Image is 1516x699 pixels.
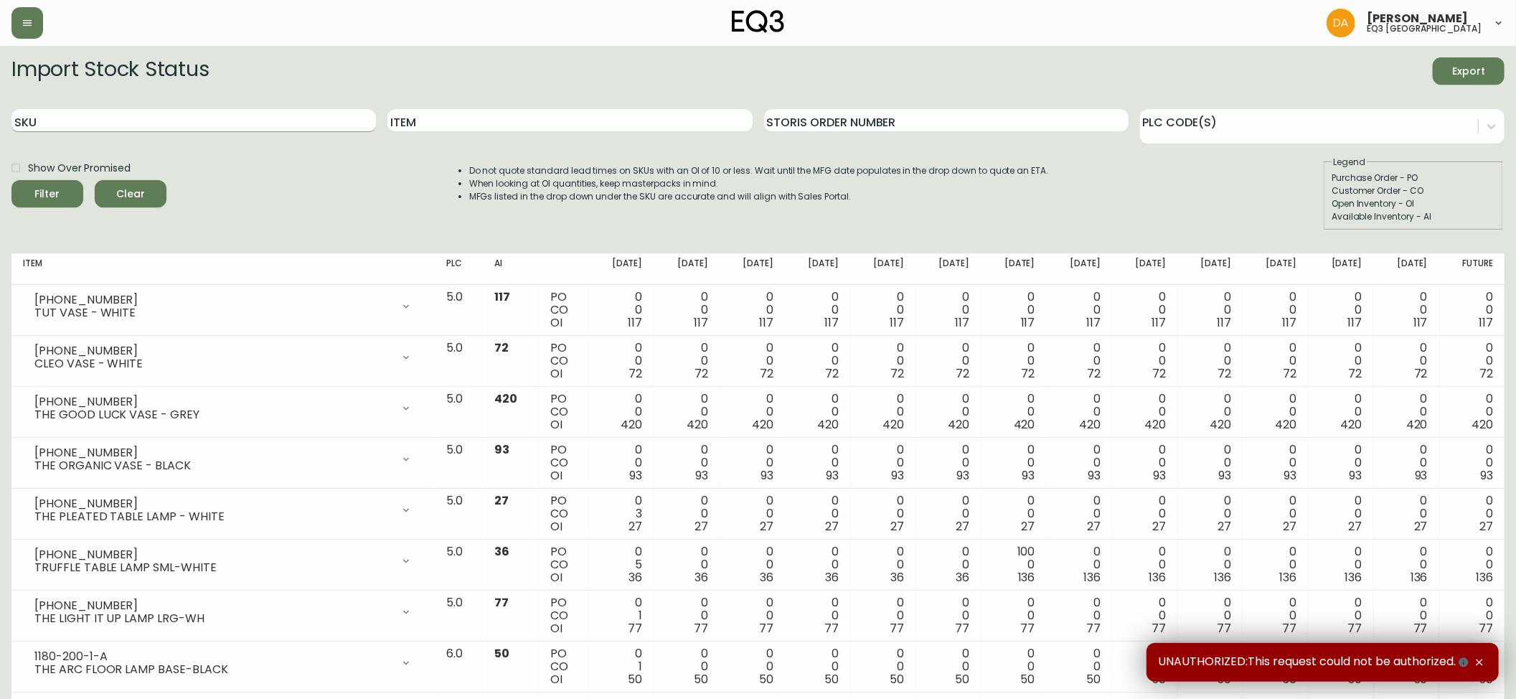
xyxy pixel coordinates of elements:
[927,647,969,686] div: 0 0
[550,444,577,482] div: PO CO
[695,518,708,535] span: 27
[494,543,509,560] span: 36
[1152,518,1166,535] span: 27
[1283,518,1296,535] span: 27
[1472,416,1493,433] span: 420
[1217,314,1231,331] span: 117
[992,444,1035,482] div: 0 0
[761,467,773,484] span: 93
[550,314,562,331] span: OI
[600,494,642,533] div: 0 3
[731,291,773,329] div: 0 0
[826,467,839,484] span: 93
[992,291,1035,329] div: 0 0
[600,342,642,380] div: 0 0
[494,288,510,305] span: 117
[1124,393,1166,431] div: 0 0
[796,291,839,329] div: 0 0
[1124,342,1166,380] div: 0 0
[1086,314,1101,331] span: 117
[1282,620,1296,637] span: 77
[1021,620,1035,637] span: 77
[469,164,1049,177] li: Do not quote standard lead times on SKUs with an OI of 10 or less. Wait until the MFG date popula...
[1112,253,1177,285] th: [DATE]
[992,647,1035,686] div: 0 0
[1479,518,1493,535] span: 27
[629,365,643,382] span: 72
[992,494,1035,533] div: 0 0
[1367,13,1468,24] span: [PERSON_NAME]
[890,365,904,382] span: 72
[992,545,1035,584] div: 100 0
[1058,291,1101,329] div: 0 0
[785,253,850,285] th: [DATE]
[11,180,83,207] button: Filter
[550,365,562,382] span: OI
[927,291,969,329] div: 0 0
[731,596,773,635] div: 0 0
[34,395,392,408] div: [PHONE_NUMBER]
[1332,156,1367,169] legend: Legend
[1451,494,1493,533] div: 0 0
[1415,467,1428,484] span: 93
[1451,342,1493,380] div: 0 0
[1088,467,1101,484] span: 93
[494,594,509,611] span: 77
[494,339,509,356] span: 72
[1058,393,1101,431] div: 0 0
[992,342,1035,380] div: 0 0
[23,342,423,373] div: [PHONE_NUMBER]CLEO VASE - WHITE
[694,314,708,331] span: 117
[23,545,423,577] div: [PHONE_NUMBER]TRUFFLE TABLE LAMP SML-WHITE
[890,518,904,535] span: 27
[862,291,904,329] div: 0 0
[1319,291,1362,329] div: 0 0
[796,494,839,533] div: 0 0
[796,596,839,635] div: 0 0
[435,336,483,387] td: 5.0
[720,253,785,285] th: [DATE]
[817,416,839,433] span: 420
[494,492,509,509] span: 27
[760,569,773,586] span: 36
[34,497,392,510] div: [PHONE_NUMBER]
[550,416,562,433] span: OI
[796,444,839,482] div: 0 0
[695,365,708,382] span: 72
[1413,314,1428,331] span: 117
[948,416,970,433] span: 420
[890,620,904,637] span: 77
[666,444,708,482] div: 0 0
[23,647,423,679] div: 1180-200-1-ATHE ARC FLOOR LAMP BASE-BLACK
[1479,365,1493,382] span: 72
[1385,545,1428,584] div: 0 0
[1341,416,1362,433] span: 420
[550,569,562,586] span: OI
[1218,467,1231,484] span: 93
[1254,393,1296,431] div: 0 0
[1385,596,1428,635] div: 0 0
[34,599,392,612] div: [PHONE_NUMBER]
[981,253,1046,285] th: [DATE]
[1451,393,1493,431] div: 0 0
[550,494,577,533] div: PO CO
[1332,197,1495,210] div: Open Inventory - OI
[550,620,562,637] span: OI
[1189,444,1231,482] div: 0 0
[629,518,643,535] span: 27
[23,596,423,628] div: [PHONE_NUMBER]THE LIGHT IT UP LAMP LRG-WH
[1479,620,1493,637] span: 77
[927,393,969,431] div: 0 0
[862,342,904,380] div: 0 0
[1124,596,1166,635] div: 0 0
[759,314,773,331] span: 117
[34,548,392,561] div: [PHONE_NUMBER]
[34,446,392,459] div: [PHONE_NUMBER]
[796,393,839,431] div: 0 0
[1124,291,1166,329] div: 0 0
[550,342,577,380] div: PO CO
[34,612,392,625] div: THE LIGHT IT UP LAMP LRG-WH
[494,441,509,458] span: 93
[550,647,577,686] div: PO CO
[435,591,483,642] td: 5.0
